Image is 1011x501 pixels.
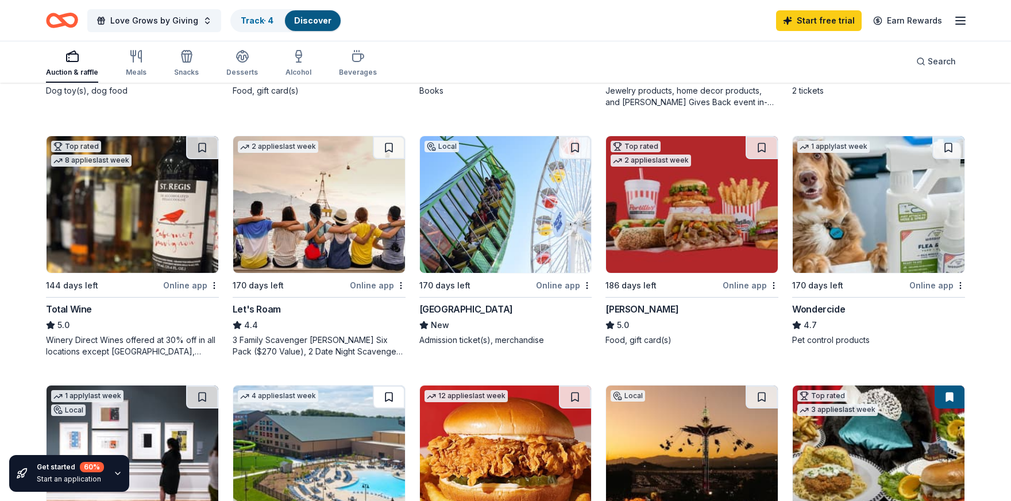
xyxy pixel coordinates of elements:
button: Beverages [339,45,377,83]
div: 170 days left [233,279,284,292]
div: Online app [163,278,219,292]
a: Image for Portillo'sTop rated2 applieslast week186 days leftOnline app[PERSON_NAME]5.0Food, gift ... [605,136,778,346]
div: Get started [37,462,104,472]
div: 1 apply last week [797,141,870,153]
div: Dog toy(s), dog food [46,85,219,97]
div: Beverages [339,68,377,77]
div: 2 tickets [792,85,965,97]
span: Love Grows by Giving [110,14,198,28]
div: Start an application [37,475,104,484]
div: Alcohol [285,68,311,77]
div: Books [419,85,592,97]
a: Image for Wondercide1 applylast week170 days leftOnline appWondercide4.7Pet control products [792,136,965,346]
div: 186 days left [605,279,657,292]
button: Love Grows by Giving [87,9,221,32]
img: Image for Total Wine [47,136,218,273]
div: 170 days left [419,279,470,292]
button: Meals [126,45,146,83]
span: 4.7 [804,318,817,332]
button: Desserts [226,45,258,83]
button: Search [907,50,965,73]
div: Local [425,141,459,152]
div: 12 applies last week [425,390,508,402]
div: Top rated [797,390,847,402]
div: Food, gift card(s) [605,334,778,346]
img: Image for Portillo's [606,136,778,273]
a: Image for Total WineTop rated8 applieslast week144 days leftOnline appTotal Wine5.0Winery Direct ... [46,136,219,357]
a: Image for Pacific ParkLocal170 days leftOnline app[GEOGRAPHIC_DATA]NewAdmission ticket(s), mercha... [419,136,592,346]
span: 5.0 [57,318,70,332]
div: Online app [350,278,406,292]
div: 2 applies last week [238,141,318,153]
div: [PERSON_NAME] [605,302,678,316]
span: Search [928,55,956,68]
img: Image for Pacific Park [420,136,592,273]
div: Online app [723,278,778,292]
div: Pet control products [792,334,965,346]
div: 170 days left [792,279,843,292]
button: Track· 4Discover [230,9,342,32]
a: Discover [294,16,331,25]
button: Alcohol [285,45,311,83]
div: Local [51,404,86,416]
div: Top rated [51,141,101,152]
div: Local [611,390,645,402]
div: 144 days left [46,279,98,292]
span: New [431,318,449,332]
div: Top rated [611,141,661,152]
div: 60 % [80,462,104,472]
div: Snacks [174,68,199,77]
img: Image for Let's Roam [233,136,405,273]
a: Image for Let's Roam2 applieslast week170 days leftOnline appLet's Roam4.43 Family Scavenger [PER... [233,136,406,357]
div: 3 Family Scavenger [PERSON_NAME] Six Pack ($270 Value), 2 Date Night Scavenger [PERSON_NAME] Two ... [233,334,406,357]
div: Online app [909,278,965,292]
div: 4 applies last week [238,390,318,402]
div: Winery Direct Wines offered at 30% off in all locations except [GEOGRAPHIC_DATA], [GEOGRAPHIC_DAT... [46,334,219,357]
a: Earn Rewards [866,10,949,31]
div: [GEOGRAPHIC_DATA] [419,302,513,316]
a: Track· 4 [241,16,273,25]
button: Snacks [174,45,199,83]
div: Admission ticket(s), merchandise [419,334,592,346]
div: 8 applies last week [51,155,132,167]
div: Online app [536,278,592,292]
div: Wondercide [792,302,845,316]
button: Auction & raffle [46,45,98,83]
div: Food, gift card(s) [233,85,406,97]
div: 3 applies last week [797,404,878,416]
img: Image for Wondercide [793,136,964,273]
div: Jewelry products, home decor products, and [PERSON_NAME] Gives Back event in-store or online (or ... [605,85,778,108]
div: Let's Roam [233,302,281,316]
div: Auction & raffle [46,68,98,77]
div: 1 apply last week [51,390,124,402]
div: Total Wine [46,302,92,316]
a: Home [46,7,78,34]
span: 5.0 [617,318,629,332]
div: Meals [126,68,146,77]
div: Desserts [226,68,258,77]
a: Start free trial [776,10,862,31]
div: 2 applies last week [611,155,691,167]
span: 4.4 [244,318,258,332]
